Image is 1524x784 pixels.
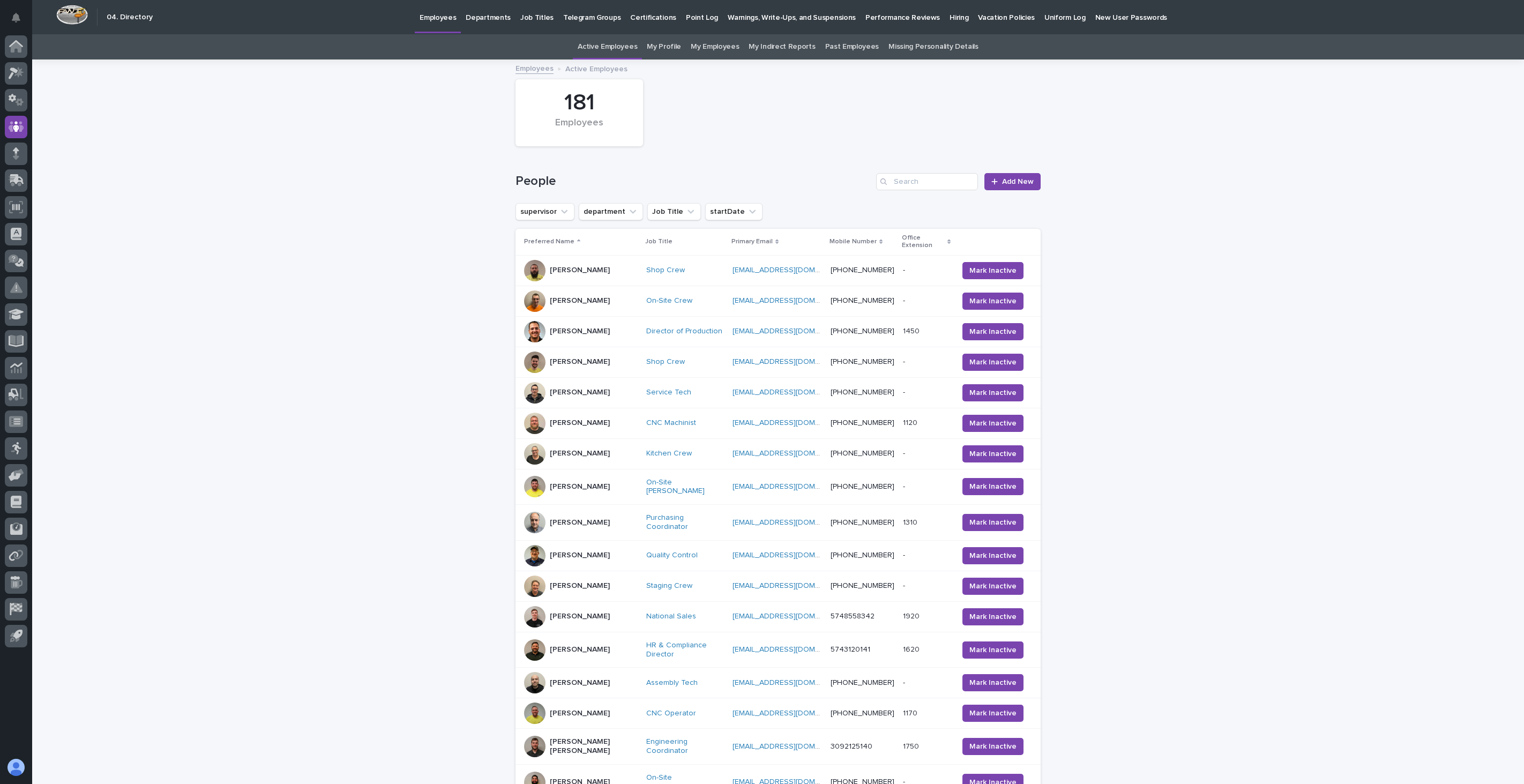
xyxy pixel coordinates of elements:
p: Active Employees [565,62,627,74]
a: Past Employees [825,34,879,59]
a: [PHONE_NUMBER] [831,389,894,396]
a: [PHONE_NUMBER] [831,327,894,335]
p: - [903,355,907,367]
a: 5748558342 [831,613,875,620]
a: [EMAIL_ADDRESS][DOMAIN_NAME] [733,266,854,274]
button: Mark Inactive [962,323,1024,340]
a: Assembly Tech [646,678,698,688]
button: Mark Inactive [962,293,1024,310]
div: Notifications [13,13,27,30]
a: [PHONE_NUMBER] [831,582,894,589]
a: National Sales [646,612,696,621]
tr: [PERSON_NAME]Staging Crew [EMAIL_ADDRESS][DOMAIN_NAME] [PHONE_NUMBER]-- Mark Inactive [516,571,1041,601]
a: Purchasing Coordinator [646,513,724,532]
a: Director of Production [646,327,722,336]
a: [PHONE_NUMBER] [831,483,894,490]
a: [EMAIL_ADDRESS][DOMAIN_NAME] [733,646,854,653]
input: Search [876,173,978,190]
a: CNC Machinist [646,419,696,428]
p: 1310 [903,516,920,527]
button: Mark Inactive [962,384,1024,401]
button: Mark Inactive [962,738,1024,755]
tr: [PERSON_NAME]CNC Machinist [EMAIL_ADDRESS][DOMAIN_NAME] [PHONE_NUMBER]11201120 Mark Inactive [516,408,1041,438]
button: Notifications [5,6,27,29]
a: [EMAIL_ADDRESS][DOMAIN_NAME] [733,389,854,396]
span: Mark Inactive [969,326,1017,337]
p: - [903,579,907,591]
p: Office Extension [902,232,945,252]
p: - [903,294,907,305]
button: Mark Inactive [962,578,1024,595]
tr: [PERSON_NAME]CNC Operator [EMAIL_ADDRESS][DOMAIN_NAME] [PHONE_NUMBER]11701170 Mark Inactive [516,698,1041,729]
a: [EMAIL_ADDRESS][DOMAIN_NAME] [733,613,854,620]
span: Mark Inactive [969,645,1017,655]
button: Mark Inactive [962,705,1024,722]
span: Mark Inactive [969,550,1017,561]
p: - [903,264,907,275]
a: [PHONE_NUMBER] [831,419,894,427]
img: Workspace Logo [56,5,88,25]
button: Mark Inactive [962,547,1024,564]
a: Service Tech [646,388,691,397]
p: - [903,549,907,560]
a: [EMAIL_ADDRESS][DOMAIN_NAME] [733,297,854,304]
p: [PERSON_NAME] [550,327,610,336]
span: Mark Inactive [969,387,1017,398]
p: [PERSON_NAME] [550,357,610,367]
p: [PERSON_NAME] [550,678,610,688]
tr: [PERSON_NAME]Assembly Tech [EMAIL_ADDRESS][DOMAIN_NAME] [PHONE_NUMBER]-- Mark Inactive [516,668,1041,698]
button: Mark Inactive [962,608,1024,625]
p: - [903,676,907,688]
a: [PHONE_NUMBER] [831,266,894,274]
span: Mark Inactive [969,357,1017,368]
p: 1920 [903,610,922,621]
button: Mark Inactive [962,354,1024,371]
tr: [PERSON_NAME]On-Site [PERSON_NAME] [EMAIL_ADDRESS][DOMAIN_NAME] [PHONE_NUMBER]-- Mark Inactive [516,469,1041,505]
p: [PERSON_NAME] [PERSON_NAME] [550,737,638,756]
p: Preferred Name [524,236,574,248]
button: startDate [705,203,763,220]
a: Engineering Coordinator [646,737,724,756]
p: 1120 [903,416,920,428]
a: [PHONE_NUMBER] [831,551,894,559]
p: Job Title [645,236,673,248]
button: users-avatar [5,756,27,779]
button: Mark Inactive [962,641,1024,659]
a: HR & Compliance Director [646,641,724,659]
span: Mark Inactive [969,708,1017,719]
a: [EMAIL_ADDRESS][DOMAIN_NAME] [733,419,854,427]
a: 3092125140 [831,743,872,750]
a: [EMAIL_ADDRESS][DOMAIN_NAME] [733,710,854,717]
a: On-Site [PERSON_NAME] [646,478,724,496]
p: - [903,386,907,397]
tr: [PERSON_NAME]Service Tech [EMAIL_ADDRESS][DOMAIN_NAME] [PHONE_NUMBER]-- Mark Inactive [516,377,1041,408]
a: [EMAIL_ADDRESS][DOMAIN_NAME] [733,582,854,589]
a: [EMAIL_ADDRESS][DOMAIN_NAME] [733,551,854,559]
p: [PERSON_NAME] [550,482,610,491]
p: - [903,447,907,458]
p: Primary Email [731,236,773,248]
p: [PERSON_NAME] [550,645,610,654]
p: 1170 [903,707,920,718]
h1: People [516,174,872,189]
span: Mark Inactive [969,449,1017,459]
button: Mark Inactive [962,445,1024,462]
tr: [PERSON_NAME]Kitchen Crew [EMAIL_ADDRESS][DOMAIN_NAME] [PHONE_NUMBER]-- Mark Inactive [516,438,1041,469]
a: [EMAIL_ADDRESS][DOMAIN_NAME] [733,483,854,490]
div: Employees [534,117,625,140]
button: department [579,203,643,220]
a: Shop Crew [646,266,685,275]
tr: [PERSON_NAME]National Sales [EMAIL_ADDRESS][DOMAIN_NAME] 574855834219201920 Mark Inactive [516,601,1041,632]
a: [PHONE_NUMBER] [831,297,894,304]
a: [EMAIL_ADDRESS][DOMAIN_NAME] [733,450,854,457]
p: [PERSON_NAME] [550,419,610,428]
p: [PERSON_NAME] [550,612,610,621]
a: My Profile [647,34,681,59]
a: [EMAIL_ADDRESS][DOMAIN_NAME] [733,679,854,686]
a: Active Employees [578,34,637,59]
button: Mark Inactive [962,262,1024,279]
a: [EMAIL_ADDRESS][DOMAIN_NAME] [733,519,854,526]
tr: [PERSON_NAME]Shop Crew [EMAIL_ADDRESS][DOMAIN_NAME] [PHONE_NUMBER]-- Mark Inactive [516,255,1041,286]
a: [PHONE_NUMBER] [831,358,894,365]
